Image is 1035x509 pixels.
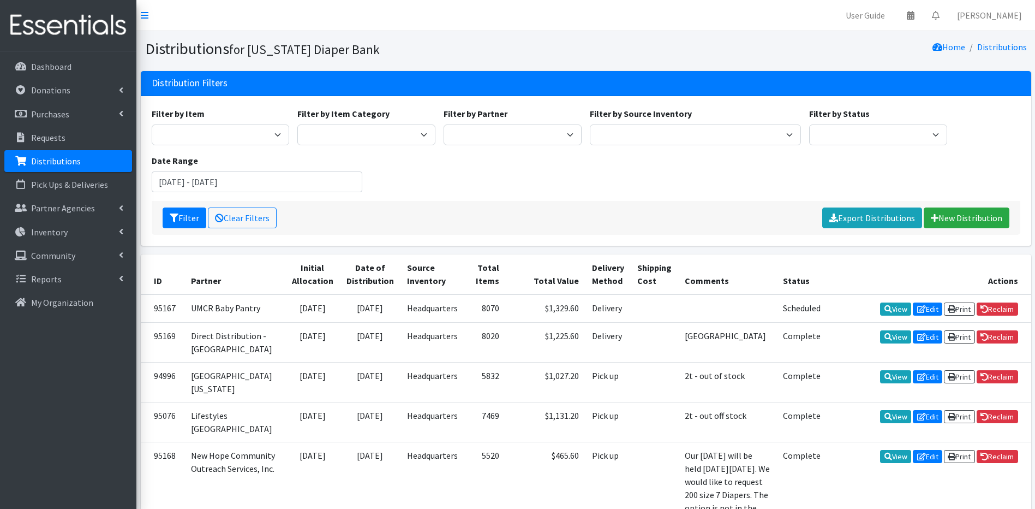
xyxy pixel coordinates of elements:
label: Filter by Partner [444,107,507,120]
td: Complete [776,402,827,442]
small: for [US_STATE] Diaper Bank [229,42,380,57]
td: $1,131.20 [506,402,585,442]
td: [DATE] [285,362,340,402]
td: [DATE] [285,322,340,362]
th: Date of Distribution [340,254,400,294]
td: Headquarters [400,362,464,402]
a: View [880,410,911,423]
a: Reclaim [977,410,1018,423]
a: Reclaim [977,330,1018,344]
button: Filter [163,208,206,228]
td: Pick up [585,402,631,442]
a: Reclaim [977,370,1018,383]
td: Headquarters [400,402,464,442]
td: Headquarters [400,294,464,323]
a: Edit [913,303,942,316]
td: [GEOGRAPHIC_DATA][US_STATE] [184,362,285,402]
p: Purchases [31,109,69,120]
td: 7469 [464,402,506,442]
a: Dashboard [4,56,132,78]
p: Dashboard [31,61,71,72]
a: Community [4,245,132,267]
p: Community [31,250,75,261]
th: Source Inventory [400,254,464,294]
a: Print [944,410,975,423]
th: Total Value [506,254,585,294]
label: Date Range [152,154,198,167]
a: Home [932,42,965,52]
a: Edit [913,330,942,344]
td: [DATE] [285,294,340,323]
td: [DATE] [340,402,400,442]
a: Distributions [4,150,132,172]
td: Complete [776,362,827,402]
a: View [880,450,911,463]
th: ID [141,254,184,294]
a: Print [944,330,975,344]
td: 8020 [464,322,506,362]
a: Purchases [4,103,132,125]
td: [DATE] [340,294,400,323]
p: My Organization [31,297,93,308]
a: Reclaim [977,450,1018,463]
a: Requests [4,127,132,149]
p: Donations [31,85,70,96]
td: 95169 [141,322,184,362]
td: Lifestyles [GEOGRAPHIC_DATA] [184,402,285,442]
a: My Organization [4,292,132,313]
td: Headquarters [400,322,464,362]
td: $1,225.60 [506,322,585,362]
p: Partner Agencies [31,203,95,214]
td: UMCR Baby Pantry [184,294,285,323]
td: [DATE] [340,322,400,362]
a: Donations [4,79,132,101]
p: Inventory [31,227,68,238]
a: Reports [4,268,132,290]
a: Clear Filters [208,208,277,228]
input: January 1, 2011 - December 31, 2011 [152,171,363,192]
a: User Guide [837,4,894,26]
p: Distributions [31,156,81,167]
td: Delivery [585,294,631,323]
a: [PERSON_NAME] [948,4,1031,26]
a: Edit [913,370,942,383]
label: Filter by Item Category [297,107,390,120]
th: Total Items [464,254,506,294]
td: $1,027.20 [506,362,585,402]
td: 8070 [464,294,506,323]
a: View [880,303,911,316]
h1: Distributions [145,39,582,58]
a: View [880,370,911,383]
th: Initial Allocation [285,254,340,294]
p: Reports [31,274,62,285]
td: 2t - out of stock [678,362,776,402]
td: 95167 [141,294,184,323]
a: Pick Ups & Deliveries [4,174,132,196]
img: HumanEssentials [4,7,132,44]
td: 95076 [141,402,184,442]
a: Print [944,450,975,463]
a: Reclaim [977,303,1018,316]
th: Status [776,254,827,294]
td: 5832 [464,362,506,402]
td: [DATE] [285,402,340,442]
th: Delivery Method [585,254,631,294]
a: New Distribution [924,208,1009,228]
th: Actions [827,254,1031,294]
label: Filter by Status [809,107,870,120]
p: Pick Ups & Deliveries [31,179,108,190]
a: View [880,330,911,344]
a: Edit [913,410,942,423]
td: Pick up [585,362,631,402]
h3: Distribution Filters [152,78,228,89]
td: [DATE] [340,362,400,402]
a: Partner Agencies [4,197,132,219]
label: Filter by Item [152,107,205,120]
label: Filter by Source Inventory [590,107,692,120]
td: [GEOGRAPHIC_DATA] [678,322,776,362]
a: Edit [913,450,942,463]
th: Partner [184,254,285,294]
td: Delivery [585,322,631,362]
a: Export Distributions [822,208,922,228]
a: Inventory [4,221,132,243]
